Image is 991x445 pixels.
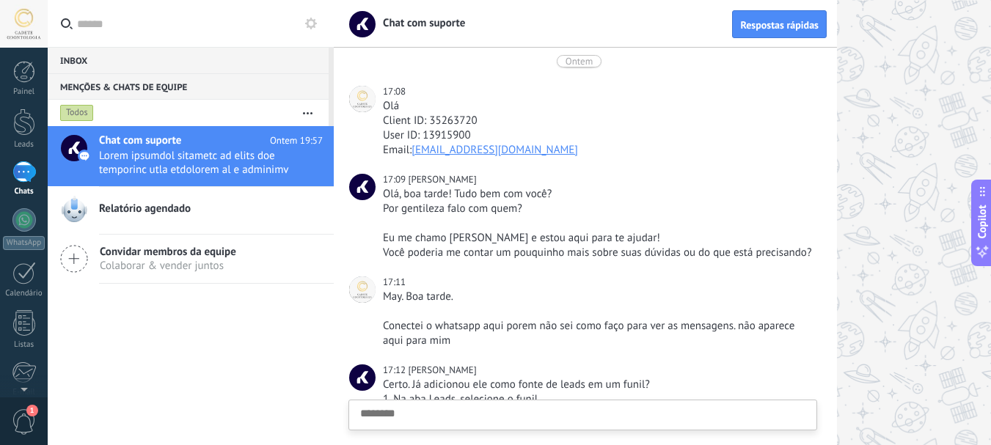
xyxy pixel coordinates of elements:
[349,364,376,391] span: Allan Peres
[349,86,376,112] span: Cadete Odontologia
[408,364,476,376] span: Allan Peres
[349,276,376,303] span: Cadete Odontologia
[412,143,578,157] a: [EMAIL_ADDRESS][DOMAIN_NAME]
[383,319,814,348] div: Conectei o whatsapp aqui porem não sei como faço para ver as mensagens. não aparece aqui para mim
[383,275,408,290] div: 17:11
[48,73,329,100] div: Menções & Chats de equipe
[383,99,814,114] div: Olá
[48,47,329,73] div: Inbox
[99,202,191,216] span: Relatório agendado
[48,187,334,234] a: Relatório agendado
[100,259,236,273] span: Colaborar & vender juntos
[3,87,45,97] div: Painel
[383,202,814,216] div: Por gentileza falo com quem?
[349,174,376,200] span: Allan Peres
[383,84,408,99] div: 17:08
[99,149,295,177] span: Lorem ipsumdol sitametc ad elits doe temporinc utla etdolorem al e adminimv quisno exerci ul labo...
[383,114,814,128] div: Client ID: 35263720
[100,245,236,259] span: Convidar membros da equipe
[383,290,814,304] div: May. Boa tarde.
[740,20,819,30] span: Respostas rápidas
[383,172,408,187] div: 17:09
[383,246,814,260] div: Você poderia me contar um pouquinho mais sobre suas dúvidas ou do que está precisando?
[383,128,814,143] div: User ID: 13915900
[732,10,827,38] button: Respostas rápidas
[383,187,814,202] div: Olá, boa tarde! Tudo bem com você?
[383,378,814,392] div: Certo. Já adicionou ele como fonte de leads em um funil?
[975,205,990,238] span: Copilot
[99,133,181,148] span: Chat com suporte
[3,289,45,298] div: Calendário
[383,392,814,407] div: 1. Na aba Leads, selecione o funil.
[383,231,814,246] div: Eu me chamo [PERSON_NAME] e estou aqui para te ajudar!
[408,173,476,185] span: Allan Peres
[3,187,45,196] div: Chats
[383,363,408,378] div: 17:12
[383,143,814,158] div: Email:
[3,140,45,150] div: Leads
[60,104,94,122] div: Todos
[26,405,38,416] span: 1
[48,126,334,186] a: Chat com suporte Ontem 19:57 Lorem ipsumdol sitametc ad elits doe temporinc utla etdolorem al e a...
[374,16,465,30] span: Chat com suporte
[270,133,323,148] span: Ontem 19:57
[3,340,45,350] div: Listas
[3,236,45,250] div: WhatsApp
